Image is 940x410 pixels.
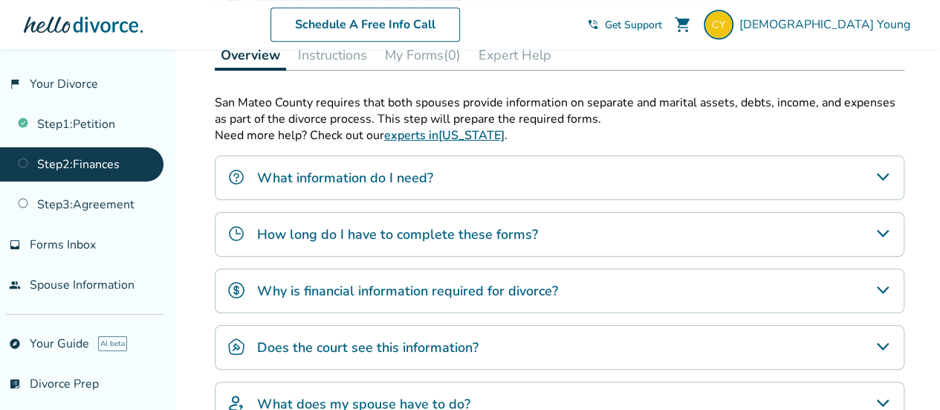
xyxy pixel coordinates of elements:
[257,338,479,357] h4: Does the court see this information?
[270,7,460,42] a: Schedule A Free Info Call
[379,40,467,70] button: My Forms(0)
[215,40,286,71] button: Overview
[227,338,245,356] img: Does the court see this information?
[257,168,433,188] h4: What information do I need?
[30,237,96,253] span: Forms Inbox
[292,40,373,70] button: Instructions
[739,16,916,33] span: [DEMOGRAPHIC_DATA] Young
[215,325,904,370] div: Does the court see this information?
[9,279,21,291] span: people
[215,95,904,127] p: San Mateo County requires that both spouses provide information on separate and marital assets, d...
[674,16,692,33] span: shopping_cart
[227,281,245,299] img: Why is financial information required for divorce?
[98,336,127,351] span: AI beta
[473,40,557,70] button: Expert Help
[9,239,21,251] span: inbox
[227,225,245,243] img: How long do I have to complete these forms?
[215,127,904,144] p: Need more help? Check out our .
[215,212,904,257] div: How long do I have to complete these forms?
[9,78,21,90] span: flag_2
[9,338,21,350] span: explore
[384,127,505,144] a: experts in[US_STATE]
[605,18,662,32] span: Get Support
[587,18,662,32] a: phone_in_talkGet Support
[866,339,940,410] iframe: Chat Widget
[704,10,733,39] img: Christi Young
[215,269,904,313] div: Why is financial information required for divorce?
[257,225,538,244] h4: How long do I have to complete these forms?
[587,19,599,31] span: phone_in_talk
[215,156,904,200] div: What information do I need?
[257,281,558,301] h4: Why is financial information required for divorce?
[9,378,21,390] span: list_alt_check
[227,168,245,186] img: What information do I need?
